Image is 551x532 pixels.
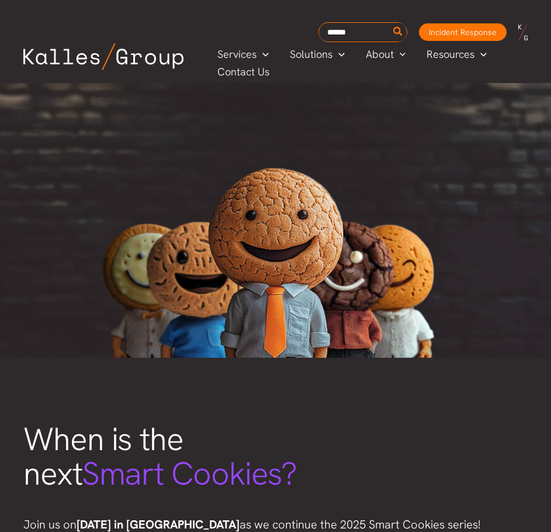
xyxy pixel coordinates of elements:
[416,46,497,63] a: ResourcesMenu Toggle
[217,46,257,63] span: Services
[474,46,487,63] span: Menu Toggle
[366,46,394,63] span: About
[207,63,281,81] a: Contact Us
[290,46,332,63] span: Solutions
[419,23,507,41] a: Incident Response
[394,46,406,63] span: Menu Toggle
[279,46,355,63] a: SolutionsMenu Toggle
[257,46,269,63] span: Menu Toggle
[217,63,269,81] span: Contact Us
[391,23,406,42] button: Search
[332,46,345,63] span: Menu Toggle
[207,46,279,63] a: ServicesMenu Toggle
[23,43,183,70] img: Kalles Group
[427,46,474,63] span: Resources
[23,418,297,495] span: When is the next
[77,517,240,532] strong: [DATE] in [GEOGRAPHIC_DATA]
[355,46,417,63] a: AboutMenu Toggle
[82,452,297,495] span: Smart Cookies?
[207,44,539,81] nav: Primary Site Navigation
